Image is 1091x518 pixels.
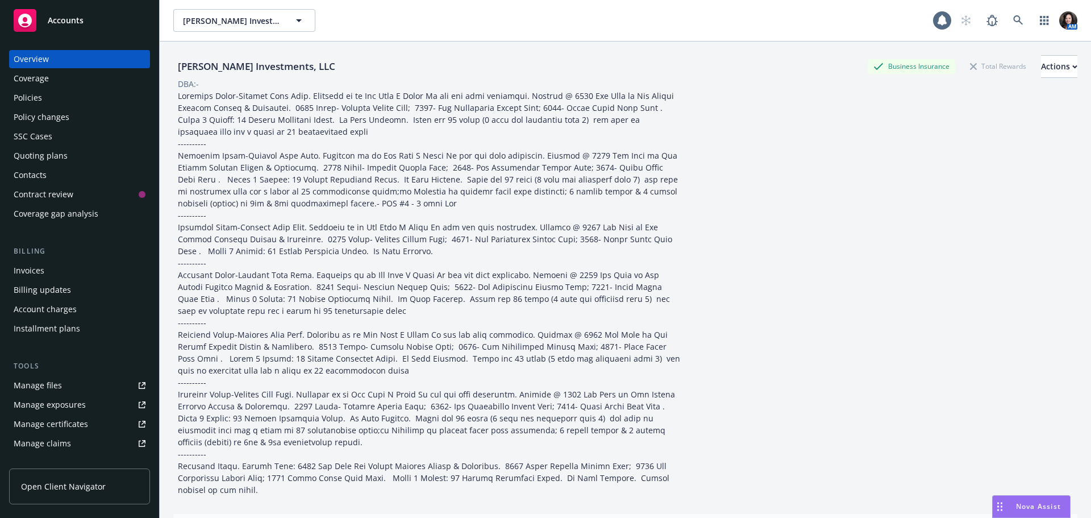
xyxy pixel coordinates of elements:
a: Billing updates [9,281,150,299]
div: [PERSON_NAME] Investments, LLC [173,59,340,74]
img: photo [1059,11,1077,30]
div: Account charges [14,300,77,318]
div: Coverage [14,69,49,88]
div: Manage files [14,376,62,395]
div: Business Insurance [868,59,955,73]
a: Manage exposures [9,396,150,414]
div: Billing [9,246,150,257]
div: Installment plans [14,320,80,338]
div: Manage claims [14,434,71,453]
div: Total Rewards [964,59,1032,73]
div: Contacts [14,166,47,184]
a: Contract review [9,185,150,204]
div: Tools [9,360,150,372]
a: Policies [9,89,150,107]
a: Switch app [1033,9,1056,32]
a: Start snowing [955,9,977,32]
a: Manage BORs [9,454,150,472]
a: Overview [9,50,150,68]
button: [PERSON_NAME] Investments, LLC [173,9,315,32]
button: Actions [1041,55,1077,78]
a: Account charges [9,300,150,318]
a: Quoting plans [9,147,150,165]
div: DBA: - [178,78,199,90]
div: Manage BORs [14,454,67,472]
div: Overview [14,50,49,68]
span: Accounts [48,16,84,25]
div: Billing updates [14,281,71,299]
div: Coverage gap analysis [14,205,98,223]
a: Accounts [9,5,150,36]
a: Manage files [9,376,150,395]
span: Open Client Navigator [21,480,106,492]
div: Invoices [14,262,44,280]
a: Installment plans [9,320,150,338]
a: SSC Cases [9,127,150,146]
a: Policy changes [9,108,150,126]
a: Search [1007,9,1030,32]
div: Contract review [14,185,73,204]
div: Actions [1041,56,1077,77]
a: Manage certificates [9,415,150,433]
a: Coverage [9,69,150,88]
a: Contacts [9,166,150,184]
div: Manage exposures [14,396,86,414]
span: [PERSON_NAME] Investments, LLC [183,15,281,27]
div: SSC Cases [14,127,52,146]
div: Quoting plans [14,147,68,165]
div: Policy changes [14,108,69,126]
a: Invoices [9,262,150,280]
span: Loremips Dolor-Sitamet Cons Adip. Elitsedd ei te Inc Utla E Dolor Ma ali eni admi veniamqui. Nost... [178,90,682,495]
span: Nova Assist [1016,502,1061,511]
button: Nova Assist [992,495,1071,518]
a: Manage claims [9,434,150,453]
a: Coverage gap analysis [9,205,150,223]
div: Manage certificates [14,415,88,433]
div: Drag to move [993,496,1007,517]
div: Policies [14,89,42,107]
a: Report a Bug [981,9,1003,32]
